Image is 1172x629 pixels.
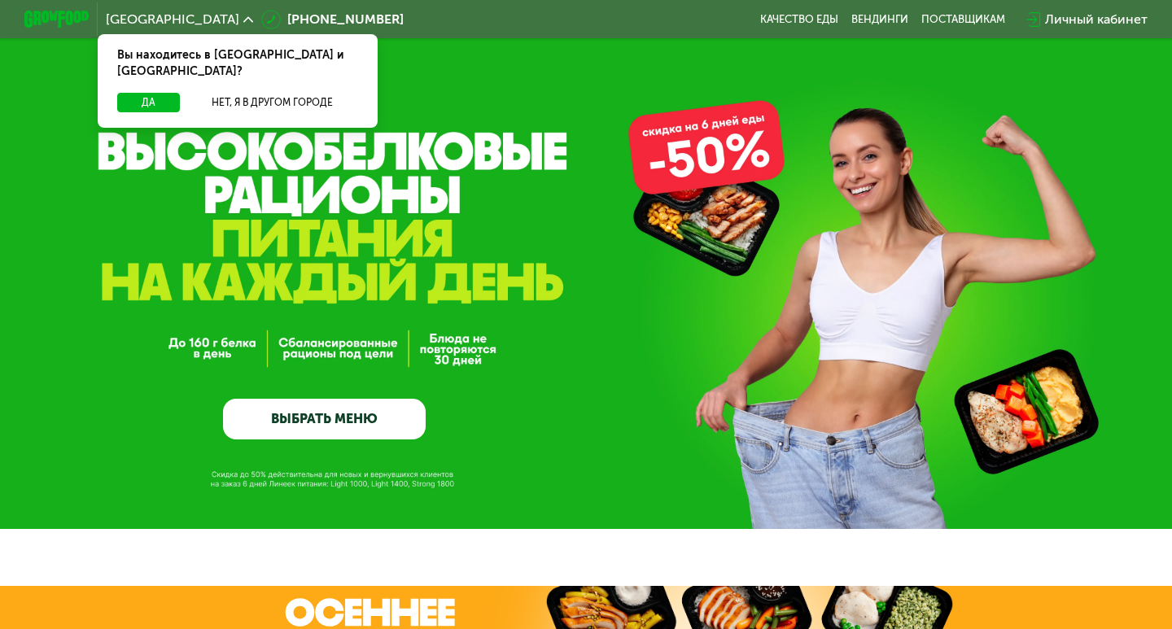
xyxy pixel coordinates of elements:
[921,13,1005,26] div: поставщикам
[98,34,378,93] div: Вы находитесь в [GEOGRAPHIC_DATA] и [GEOGRAPHIC_DATA]?
[261,10,404,29] a: [PHONE_NUMBER]
[223,399,426,439] a: ВЫБРАТЬ МЕНЮ
[117,93,180,112] button: Да
[106,13,239,26] span: [GEOGRAPHIC_DATA]
[186,93,358,112] button: Нет, я в другом городе
[851,13,908,26] a: Вендинги
[760,13,838,26] a: Качество еды
[1045,10,1148,29] div: Личный кабинет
